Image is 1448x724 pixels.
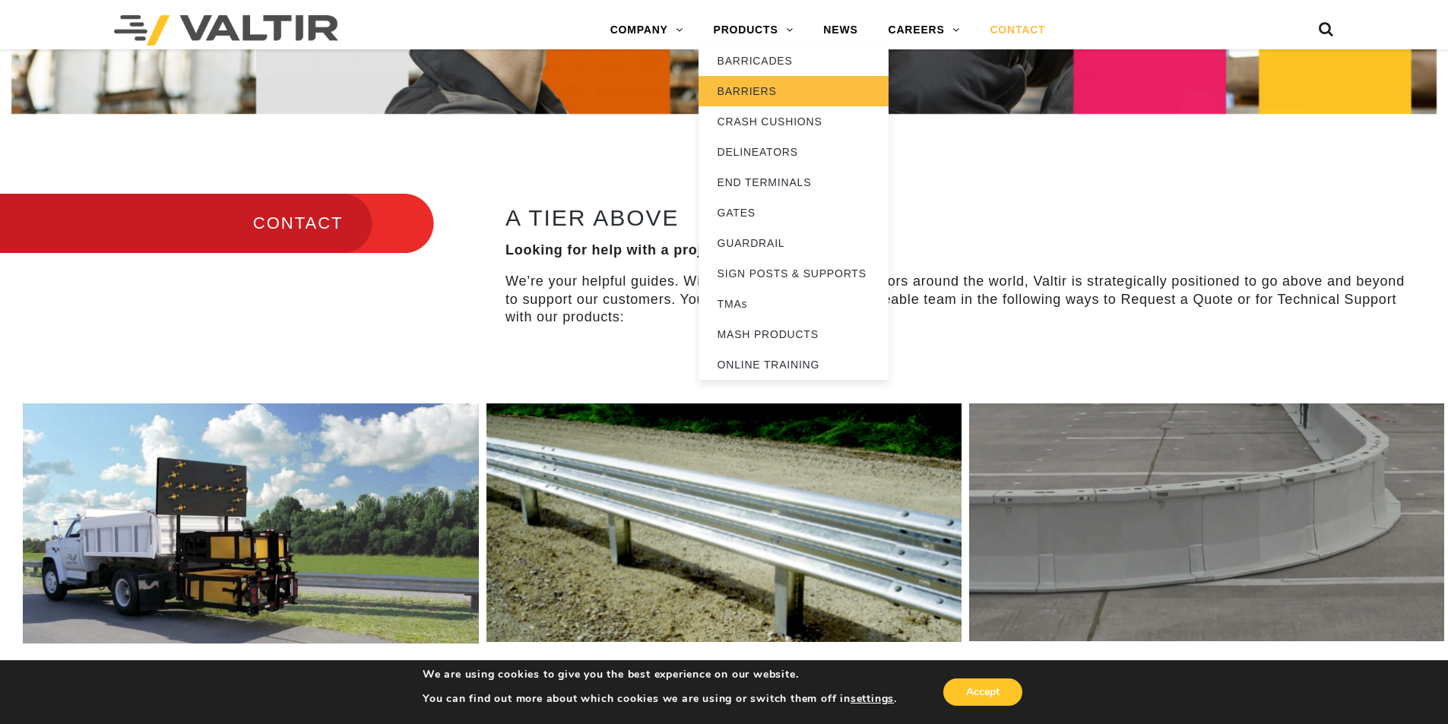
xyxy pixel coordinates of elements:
[699,76,889,106] a: BARRIERS
[851,692,894,706] button: settings
[699,228,889,258] a: GUARDRAIL
[808,15,873,46] a: NEWS
[505,242,818,258] strong: Looking for help with a project? We’re on it.
[974,15,1060,46] a: CONTACT
[505,273,1407,326] p: We’re your helpful guides. With sales offices and distributors around the world, Valtir is strate...
[699,258,889,289] a: SIGN POSTS & SUPPORTS
[699,15,809,46] a: PRODUCTS
[969,403,1444,640] img: Radius-Barrier-Section-Highwayguard3
[699,167,889,198] a: END TERMINALS
[114,15,338,46] img: Valtir
[873,15,975,46] a: CAREERS
[699,137,889,167] a: DELINEATORS
[699,46,889,76] a: BARRICADES
[699,106,889,137] a: CRASH CUSHIONS
[595,15,699,46] a: COMPANY
[699,349,889,380] a: ONLINE TRAINING
[486,403,962,642] img: Guardrail Contact Us Page Image
[699,198,889,228] a: GATES
[699,319,889,349] a: MASH PRODUCTS
[423,692,897,706] p: You can find out more about which cookies we are using or switch them off in .
[943,678,1022,706] button: Accept
[423,668,897,681] p: We are using cookies to give you the best experience on our website.
[699,289,889,319] a: TMAs
[23,403,479,643] img: SS180M Contact Us Page Image
[505,205,1407,230] h2: A TIER ABOVE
